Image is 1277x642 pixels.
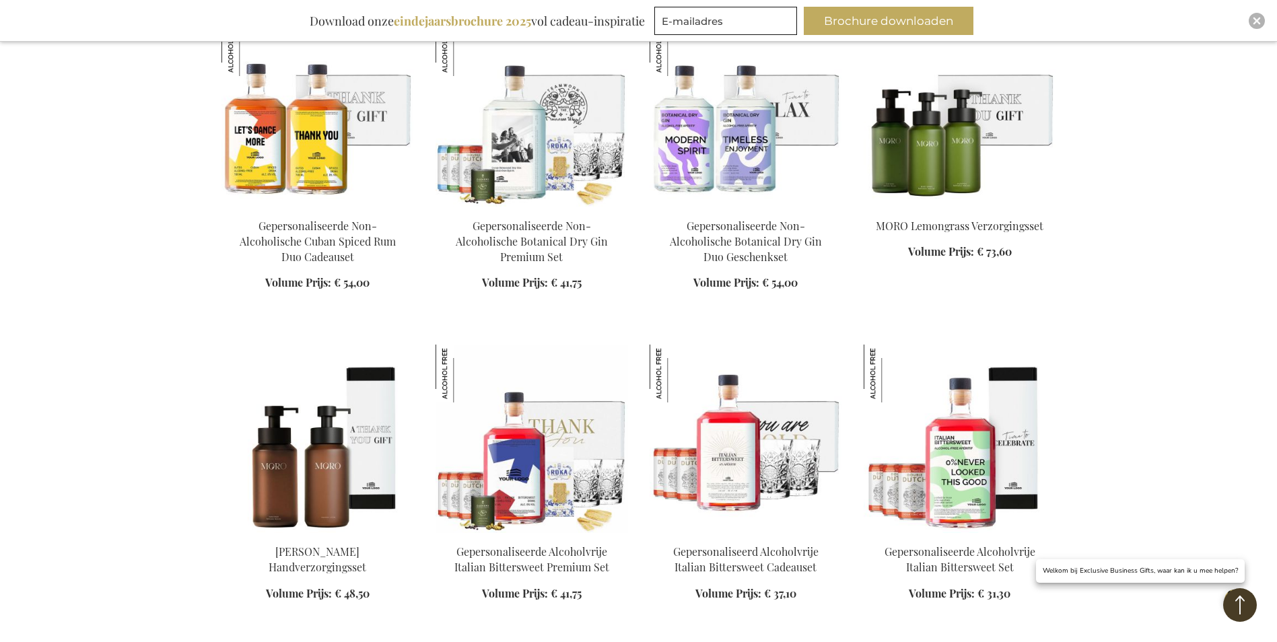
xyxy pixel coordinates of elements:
img: Personalised Non-Alcoholic Botanical Dry Gin Duo Gift Set [650,18,842,207]
a: Personalised Non-Alcoholic Botanical Dry Gin Duo Gift Set Gepersonaliseerde Non-Alcoholische Bota... [650,201,842,214]
span: Volume Prijs: [909,586,975,600]
span: Volume Prijs: [695,586,761,600]
img: MORO Lemongrass Care Set [864,18,1056,207]
span: € 73,60 [977,244,1012,258]
img: Personalised Non-Alcoholic Italian Bittersweet Set [864,345,1056,533]
img: Gepersonaliseerde Non-Alcoholische Cuban Spiced Rum Duo Cadeauset [221,18,414,207]
a: Volume Prijs: € 41,75 [482,275,582,291]
img: Gepersonaliseerde Non-Alcoholische Botanical Dry Gin Premium Set [436,18,493,76]
button: Brochure downloaden [804,7,973,35]
a: Personalised Non-Alcoholic Italian Bittersweet Premium Set Gepersonaliseerde Alcoholvrije Italian... [436,528,628,540]
span: € 37,10 [764,586,796,600]
a: [PERSON_NAME] Handverzorgingsset [269,544,366,574]
a: MORO Lemongrass Verzorgingsset [876,219,1043,233]
a: Volume Prijs: € 73,60 [908,244,1012,260]
div: Download onze vol cadeau-inspiratie [304,7,651,35]
span: Volume Prijs: [266,586,332,600]
a: Volume Prijs: € 31,30 [909,586,1010,602]
a: Volume Prijs: € 54,00 [693,275,798,291]
a: Personalised Non-Alcoholic Italian Bittersweet Gift Gepersonaliseerd Alcoholvrije Italian Bitters... [650,528,842,540]
span: € 48,50 [335,586,370,600]
a: Personalised Non-Alcoholic Botanical Dry Gin Premium Set Gepersonaliseerde Non-Alcoholische Botan... [436,201,628,214]
img: Personalised Non-Alcoholic Botanical Dry Gin Premium Set [436,18,628,207]
img: Gepersonaliseerde Alcoholvrije Italian Bittersweet Premium Set [436,345,493,402]
img: Gepersonaliseerde Alcoholvrije Italian Bittersweet Set [864,345,922,402]
img: Personalised Non-Alcoholic Italian Bittersweet Gift [650,345,842,533]
img: Close [1253,17,1261,25]
span: Volume Prijs: [482,586,548,600]
a: Volume Prijs: € 37,10 [695,586,796,602]
span: € 41,75 [551,586,582,600]
form: marketing offers and promotions [654,7,801,39]
img: Gepersonaliseerde Non-Alcoholische Botanical Dry Gin Duo Geschenkset [650,18,707,76]
img: Gepersonaliseerde Non-Alcoholische Cuban Spiced Rum Duo Cadeauset [221,18,279,76]
span: Volume Prijs: [265,275,331,289]
span: Volume Prijs: [693,275,759,289]
a: Gepersonaliseerd Alcoholvrije Italian Bittersweet Cadeauset [673,544,819,574]
span: € 54,00 [762,275,798,289]
a: Volume Prijs: € 54,00 [265,275,370,291]
img: MORO Rosemary Handcare Set [221,345,414,533]
a: Personalised Non-Alcoholic Italian Bittersweet Set Gepersonaliseerde Alcoholvrije Italian Bitters... [864,528,1056,540]
span: € 54,00 [334,275,370,289]
a: MORO Rosemary Handcare Set [221,528,414,540]
a: Volume Prijs: € 48,50 [266,586,370,602]
a: Gepersonaliseerde Non-Alcoholische Botanical Dry Gin Premium Set [456,219,608,264]
span: € 31,30 [977,586,1010,600]
img: Personalised Non-Alcoholic Italian Bittersweet Premium Set [436,345,628,533]
input: E-mailadres [654,7,797,35]
span: € 41,75 [551,275,582,289]
b: eindejaarsbrochure 2025 [394,13,531,29]
a: Gepersonaliseerde Alcoholvrije Italian Bittersweet Premium Set [454,544,609,574]
img: Gepersonaliseerd Alcoholvrije Italian Bittersweet Cadeauset [650,345,707,402]
a: MORO Lemongrass Care Set [864,201,1056,214]
a: Gepersonaliseerde Alcoholvrije Italian Bittersweet Set [885,544,1035,574]
a: Gepersonaliseerde Non-Alcoholische Cuban Spiced Rum Duo Cadeauset Gepersonaliseerde Non-Alcoholis... [221,201,414,214]
a: Gepersonaliseerde Non-Alcoholische Botanical Dry Gin Duo Geschenkset [670,219,822,264]
span: Volume Prijs: [482,275,548,289]
a: Volume Prijs: € 41,75 [482,586,582,602]
span: Volume Prijs: [908,244,974,258]
div: Close [1249,13,1265,29]
a: Gepersonaliseerde Non-Alcoholische Cuban Spiced Rum Duo Cadeauset [240,219,396,264]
